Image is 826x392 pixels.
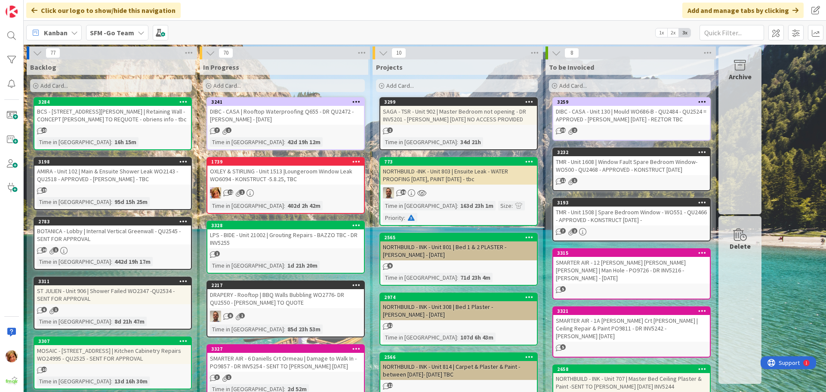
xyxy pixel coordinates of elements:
[228,313,233,318] span: 8
[383,273,457,282] div: Time in [GEOGRAPHIC_DATA]
[111,317,112,326] span: :
[384,294,537,300] div: 2974
[206,157,365,214] a: 1739OXLEY & STIRLING - Unit 1513 |Loungeroom Window Leak WO6094 - KONSTRUCT -5.8.25, TBCKDTime in...
[386,82,414,90] span: Add Card...
[34,106,191,125] div: BCS - [STREET_ADDRESS][PERSON_NAME] | Retaining Wall - CONCEPT [PERSON_NAME] TO REQUOTE - obriens...
[553,249,710,284] div: 3315SMARTER AIR - 12 [PERSON_NAME] [PERSON_NAME] [PERSON_NAME] | Man Hole - PO9726 - DR INV5216 -...
[207,229,364,248] div: LPS - BIDE - Unit 21002 | Grouting Repairs - BAZZO TBC - DR INV5255
[560,344,566,350] span: 5
[34,277,192,330] a: 3311ST JULIEN - Unit 906 | Shower Failed WO2347 -QU2534 - SENT FOR APPROVALTime in [GEOGRAPHIC_DA...
[553,199,710,225] div: 3193TMR - Unit 1508 | Spare Bedroom Window - WO551 - QU2466 - APPROVED - KONSTRUCT [DATE] -
[383,333,457,342] div: Time in [GEOGRAPHIC_DATA]
[380,361,537,380] div: NORTHBUILD - INK - Unit 814 | Carpet & Plaster & Paint - between [DATE]- [DATE] TBC
[457,201,458,210] span: :
[34,337,191,345] div: 3307
[207,222,364,229] div: 3328
[210,311,221,322] img: SD
[34,217,192,270] a: 2783BOTANICA - Lobby | Internal Vertical Greenwall - QU2545 - SENT FOR APPROVALTime in [GEOGRAPHI...
[112,197,150,207] div: 95d 15h 25m
[553,207,710,225] div: TMR - Unit 1508 | Spare Bedroom Window - WO551 - QU2466 - APPROVED - KONSTRUCT [DATE] -
[207,166,364,185] div: OXLEY & STIRLING - Unit 1513 |Loungeroom Window Leak WO6094 - KONSTRUCT -5.8.25, TBC
[46,48,60,58] span: 77
[553,148,710,156] div: 3232
[730,241,751,251] div: Delete
[211,346,364,352] div: 3327
[384,99,537,105] div: 3299
[211,222,364,228] div: 3328
[384,159,537,165] div: 773
[552,97,711,141] a: 3259DIBC - CASA - Unit 130 | Mould WO686-B - QU2484 - QU2524 = APPROVED - [PERSON_NAME] [DATE] - ...
[6,6,18,18] img: Visit kanbanzone.com
[18,1,39,12] span: Support
[34,278,191,285] div: 3311
[34,345,191,364] div: MOSAIC - [STREET_ADDRESS] | Kitchen Cabinetry Repairs WO24995 - QU2525 - SENT FOR APPROVAL
[557,366,710,372] div: 2658
[380,234,537,241] div: 2565
[667,28,679,37] span: 2x
[6,374,18,386] img: avatar
[557,149,710,155] div: 3232
[552,248,711,299] a: 3315SMARTER AIR - 12 [PERSON_NAME] [PERSON_NAME] [PERSON_NAME] | Man Hole - PO9726 - DR INV5216 -...
[214,374,220,380] span: 3
[211,282,364,288] div: 2217
[210,187,221,198] img: KD
[380,241,537,260] div: NORTHBUILD - INK - Unit 801 | Bed 1 & 2 PLASTER - [PERSON_NAME] - [DATE]
[34,285,191,304] div: ST JULIEN - Unit 906 | Shower Failed WO2347 -QU2534 - SENT FOR APPROVAL
[560,228,566,234] span: 7
[553,307,710,342] div: 3321SMARTER AIR - 1A [PERSON_NAME] Crt [PERSON_NAME] | Ceiling Repair & Paint PO9811 - DR INV5242...
[553,315,710,342] div: SMARTER AIR - 1A [PERSON_NAME] Crt [PERSON_NAME] | Ceiling Repair & Paint PO9811 - DR INV5242 - [...
[572,228,577,234] span: 2
[206,97,365,150] a: 3241DIBC - CASA | Rooftop Waterproofing Q655 - DR QU2472 - [PERSON_NAME] - [DATE]Time in [GEOGRAP...
[383,137,457,147] div: Time in [GEOGRAPHIC_DATA]
[226,127,231,133] span: 1
[498,201,512,210] div: Size
[207,222,364,248] div: 3328LPS - BIDE - Unit 21002 | Grouting Repairs - BAZZO TBC - DR INV5255
[557,200,710,206] div: 3193
[458,201,496,210] div: 163d 23h 1m
[553,98,710,125] div: 3259DIBC - CASA - Unit 130 | Mould WO686-B - QU2484 - QU2524 = APPROVED - [PERSON_NAME] [DATE] - ...
[285,137,323,147] div: 42d 19h 12m
[380,187,537,198] div: SD
[284,261,285,270] span: :
[700,25,764,40] input: Quick Filter...
[656,28,667,37] span: 1x
[458,137,483,147] div: 34d 21h
[553,199,710,207] div: 3193
[380,158,537,166] div: 773
[207,345,364,353] div: 3327
[41,187,47,193] span: 19
[34,337,191,364] div: 3307MOSAIC - [STREET_ADDRESS] | Kitchen Cabinetry Repairs WO24995 - QU2525 - SENT FOR APPROVAL
[207,289,364,308] div: DRAPERY - Rooftop | BBQ Walls Bubbling WO2776- DR QU2550 - [PERSON_NAME] TO QUOTE
[380,301,537,320] div: NORTHBUILD - INK - Unit 308 | Bed 1 Plaster - [PERSON_NAME] - [DATE]
[207,345,364,372] div: 3327SMARTER AIR - 6 Daniells Crt Ormeau | Damage to Walk In - PO9857 - DR INV5254 - SENT TO [PERS...
[34,98,191,125] div: 3284BCS - [STREET_ADDRESS][PERSON_NAME] | Retaining Wall - CONCEPT [PERSON_NAME] TO REQUOTE - obr...
[557,308,710,314] div: 3321
[214,127,220,133] span: 7
[376,63,403,71] span: Projects
[112,317,147,326] div: 8d 21h 47m
[387,263,393,269] span: 9
[239,313,245,318] span: 1
[557,250,710,256] div: 3315
[228,189,233,195] span: 127
[553,249,710,257] div: 3315
[210,201,284,210] div: Time in [GEOGRAPHIC_DATA]
[553,98,710,106] div: 3259
[38,159,191,165] div: 3198
[549,63,594,71] span: To be Invoiced
[112,377,150,386] div: 13d 16h 30m
[387,383,393,388] span: 12
[207,158,364,185] div: 1739OXLEY & STIRLING - Unit 1513 |Loungeroom Window Leak WO6094 - KONSTRUCT -5.8.25, TBC
[38,99,191,105] div: 3284
[111,377,112,386] span: :
[219,48,233,58] span: 70
[37,377,111,386] div: Time in [GEOGRAPHIC_DATA]
[207,98,364,106] div: 3241
[40,82,68,90] span: Add Card...
[380,293,537,301] div: 2974
[37,317,111,326] div: Time in [GEOGRAPHIC_DATA]
[206,221,365,274] a: 3328LPS - BIDE - Unit 21002 | Grouting Repairs - BAZZO TBC - DR INV5255Time in [GEOGRAPHIC_DATA]:...
[387,127,393,133] span: 2
[553,365,710,373] div: 2658
[38,278,191,284] div: 3311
